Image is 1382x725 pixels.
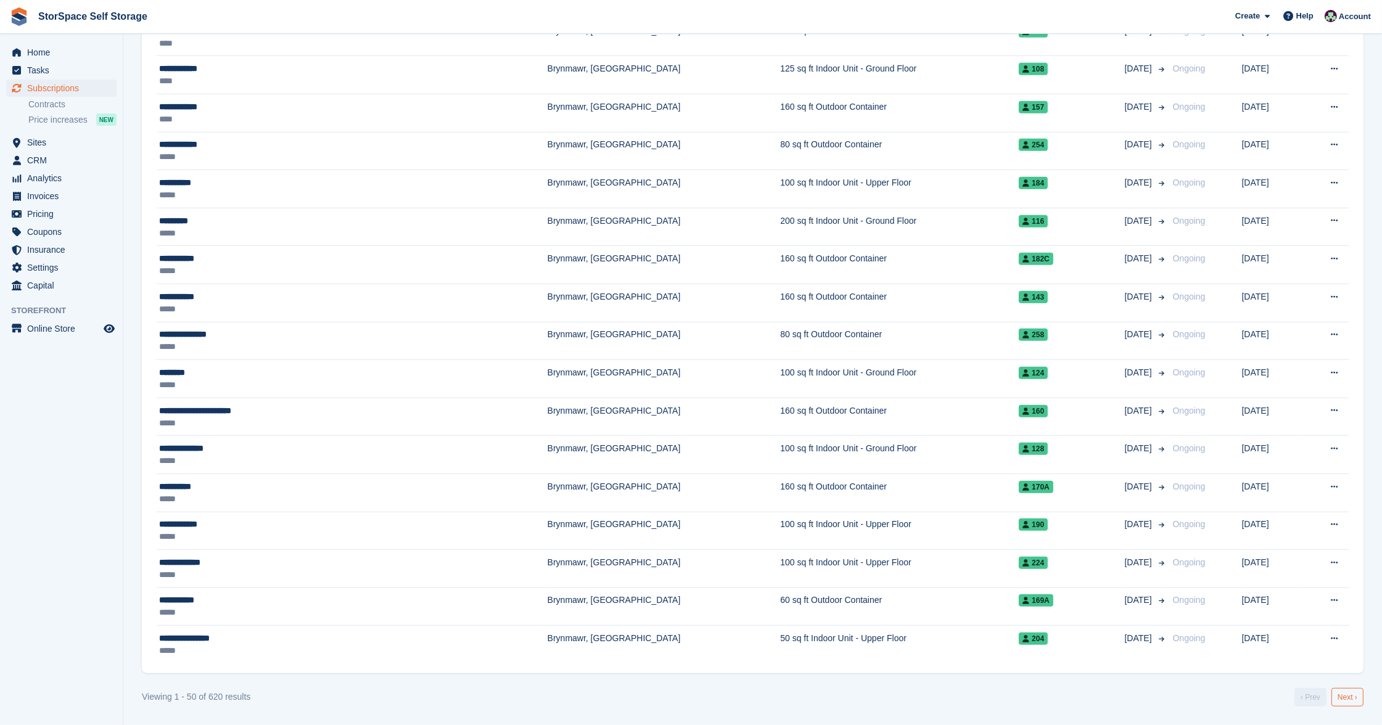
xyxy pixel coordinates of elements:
[1019,177,1048,189] span: 184
[6,259,117,276] a: menu
[780,626,1019,663] td: 50 sq ft Indoor Unit - Upper Floor
[1125,62,1154,75] span: [DATE]
[1125,404,1154,417] span: [DATE]
[1173,178,1206,187] span: Ongoing
[27,320,101,337] span: Online Store
[6,62,117,79] a: menu
[27,241,101,258] span: Insurance
[1242,170,1304,208] td: [DATE]
[27,134,101,151] span: Sites
[1019,405,1048,417] span: 160
[780,170,1019,208] td: 100 sq ft Indoor Unit - Upper Floor
[780,208,1019,246] td: 200 sq ft Indoor Unit - Ground Floor
[1125,480,1154,493] span: [DATE]
[1173,139,1206,149] span: Ongoing
[548,473,781,512] td: Brynmawr, [GEOGRAPHIC_DATA]
[548,94,781,132] td: Brynmawr, [GEOGRAPHIC_DATA]
[1242,284,1304,322] td: [DATE]
[142,690,250,703] div: Viewing 1 - 50 of 620 results
[27,80,101,97] span: Subscriptions
[1242,398,1304,436] td: [DATE]
[96,113,117,126] div: NEW
[780,588,1019,626] td: 60 sq ft Outdoor Container
[548,512,781,550] td: Brynmawr, [GEOGRAPHIC_DATA]
[1125,215,1154,227] span: [DATE]
[1173,443,1206,453] span: Ongoing
[27,62,101,79] span: Tasks
[780,18,1019,56] td: 100 sq ft Indoor Unit - Ground Floor
[6,205,117,223] a: menu
[780,436,1019,474] td: 100 sq ft Indoor Unit - Ground Floor
[1296,10,1314,22] span: Help
[6,170,117,187] a: menu
[1331,688,1363,707] a: Next
[1125,252,1154,265] span: [DATE]
[1019,481,1053,493] span: 170a
[6,187,117,205] a: menu
[6,320,117,337] a: menu
[548,208,781,246] td: Brynmawr, [GEOGRAPHIC_DATA]
[1242,132,1304,170] td: [DATE]
[1242,512,1304,550] td: [DATE]
[28,114,88,126] span: Price increases
[548,398,781,436] td: Brynmawr, [GEOGRAPHIC_DATA]
[33,6,152,27] a: StorSpace Self Storage
[780,398,1019,436] td: 160 sq ft Outdoor Container
[548,246,781,284] td: Brynmawr, [GEOGRAPHIC_DATA]
[1294,688,1326,707] a: Previous
[27,277,101,294] span: Capital
[1019,594,1053,607] span: 169a
[1125,290,1154,303] span: [DATE]
[1242,360,1304,398] td: [DATE]
[548,550,781,588] td: Brynmawr, [GEOGRAPHIC_DATA]
[548,360,781,398] td: Brynmawr, [GEOGRAPHIC_DATA]
[1235,10,1260,22] span: Create
[1019,101,1048,113] span: 157
[1019,443,1048,455] span: 128
[1019,518,1048,531] span: 190
[6,134,117,151] a: menu
[548,18,781,56] td: Brynmawr, [GEOGRAPHIC_DATA]
[1125,518,1154,531] span: [DATE]
[1173,519,1206,529] span: Ongoing
[1019,63,1048,75] span: 108
[1242,18,1304,56] td: [DATE]
[1292,688,1366,707] nav: Pages
[1242,208,1304,246] td: [DATE]
[1019,633,1048,645] span: 204
[1242,56,1304,94] td: [DATE]
[11,305,123,317] span: Storefront
[1242,550,1304,588] td: [DATE]
[27,152,101,169] span: CRM
[1125,138,1154,151] span: [DATE]
[1019,557,1048,569] span: 224
[6,80,117,97] a: menu
[780,56,1019,94] td: 125 sq ft Indoor Unit - Ground Floor
[1125,100,1154,113] span: [DATE]
[1242,436,1304,474] td: [DATE]
[1125,594,1154,607] span: [DATE]
[1173,595,1206,605] span: Ongoing
[1173,406,1206,416] span: Ongoing
[548,626,781,663] td: Brynmawr, [GEOGRAPHIC_DATA]
[1173,63,1206,73] span: Ongoing
[1125,556,1154,569] span: [DATE]
[548,56,781,94] td: Brynmawr, [GEOGRAPHIC_DATA]
[1242,322,1304,360] td: [DATE]
[548,170,781,208] td: Brynmawr, [GEOGRAPHIC_DATA]
[780,550,1019,588] td: 100 sq ft Indoor Unit - Upper Floor
[1242,588,1304,626] td: [DATE]
[780,322,1019,360] td: 80 sq ft Outdoor Container
[1019,329,1048,341] span: 258
[1125,632,1154,645] span: [DATE]
[548,588,781,626] td: Brynmawr, [GEOGRAPHIC_DATA]
[1339,10,1371,23] span: Account
[1019,139,1048,151] span: 254
[780,284,1019,322] td: 160 sq ft Outdoor Container
[780,512,1019,550] td: 100 sq ft Indoor Unit - Upper Floor
[1173,481,1206,491] span: Ongoing
[780,473,1019,512] td: 160 sq ft Outdoor Container
[6,152,117,169] a: menu
[1125,176,1154,189] span: [DATE]
[1019,253,1053,265] span: 182c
